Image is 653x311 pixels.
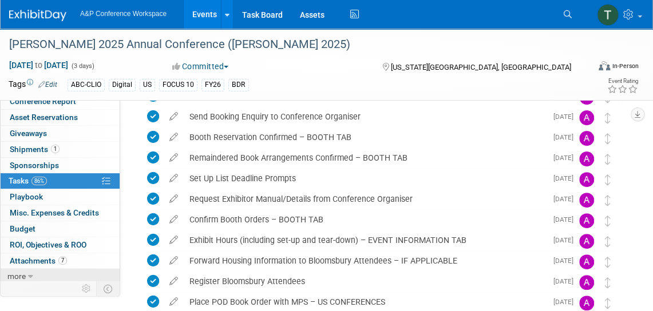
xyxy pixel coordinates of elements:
i: Move task [605,113,611,123]
div: Forward Housing Information to Bloomsbury Attendees – IF APPLICABLE [184,251,547,270]
a: ROI, Objectives & ROO [1,237,120,253]
span: [DATE] [553,133,579,141]
img: ExhibitDay [9,10,66,21]
a: more [1,269,120,284]
span: 86% [31,177,47,185]
span: Tasks [9,176,47,185]
span: Sponsorships [10,161,59,170]
div: Send Booking Enquiry to Conference Organiser [184,107,547,126]
span: Playbook [10,192,43,201]
span: Misc. Expenses & Credits [10,208,99,217]
a: edit [164,297,184,307]
span: to [33,61,44,70]
span: Shipments [10,145,60,154]
span: [DATE] [553,154,579,162]
span: more [7,272,26,281]
i: Move task [605,216,611,226]
a: Budget [1,221,120,237]
span: 7 [58,256,67,265]
a: Edit [38,81,57,89]
a: Sponsorships [1,158,120,173]
td: Personalize Event Tab Strip [77,281,97,296]
img: Amanda Oney [579,151,594,166]
div: Digital [109,79,136,91]
td: Tags [9,78,57,91]
a: Shipments1 [1,142,120,157]
i: Move task [605,154,611,165]
div: FY26 [201,79,224,91]
div: [PERSON_NAME] 2025 Annual Conference ([PERSON_NAME] 2025) [5,34,577,55]
img: Amanda Oney [579,213,594,228]
span: Asset Reservations [10,113,78,122]
a: Conference Report [1,94,120,109]
a: edit [164,153,184,163]
span: 1 [51,145,60,153]
a: Giveaways [1,126,120,141]
span: [DATE] [553,174,579,182]
a: Misc. Expenses & Credits [1,205,120,221]
span: Conference Report [10,97,76,106]
a: edit [164,276,184,286]
i: Move task [605,133,611,144]
div: US [140,79,155,91]
div: ABC-CLIO [68,79,105,91]
span: [DATE] [553,195,579,203]
button: Committed [168,61,233,72]
div: Event Rating [607,78,638,84]
i: Move task [605,277,611,288]
img: Amanda Oney [579,172,594,187]
span: Budget [10,224,35,233]
div: Event Format [541,59,639,77]
div: Register Bloomsbury Attendees [184,272,547,291]
div: Confirm Booth Orders – BOOTH TAB [184,210,547,229]
div: FOCUS 10 [159,79,197,91]
div: In-Person [612,62,639,70]
a: Attachments7 [1,253,120,269]
img: Amanda Oney [579,234,594,249]
i: Move task [605,257,611,268]
i: Move task [605,236,611,247]
a: edit [164,214,184,225]
a: edit [164,235,184,245]
a: edit [164,194,184,204]
img: Amanda Oney [579,275,594,290]
a: Asset Reservations [1,110,120,125]
span: [DATE] [553,277,579,285]
img: Taylor Thompson [597,4,619,26]
a: Tasks86% [1,173,120,189]
span: Attachments [10,256,67,265]
img: Amanda Oney [579,296,594,310]
span: ROI, Objectives & ROO [10,240,86,249]
a: edit [164,173,184,184]
img: Amanda Oney [579,110,594,125]
a: edit [164,111,184,122]
td: Toggle Event Tabs [97,281,120,296]
span: [DATE] [553,257,579,265]
img: Amanda Oney [579,131,594,146]
span: (3 days) [70,62,94,70]
span: A&P Conference Workspace [80,10,167,18]
span: [DATE] [553,236,579,244]
a: edit [164,132,184,142]
i: Move task [605,195,611,206]
img: Amanda Oney [579,193,594,208]
div: Booth Reservation Confirmed – BOOTH TAB [184,127,547,147]
span: [DATE] [553,216,579,224]
a: Playbook [1,189,120,205]
i: Move task [605,174,611,185]
i: Move task [605,298,611,309]
span: [DATE] [DATE] [9,60,69,70]
span: [DATE] [553,113,579,121]
img: Format-Inperson.png [599,61,610,70]
img: Amanda Oney [579,254,594,269]
span: [DATE] [553,298,579,306]
div: Request Exhibitor Manual/Details from Conference Organiser [184,189,547,209]
span: [US_STATE][GEOGRAPHIC_DATA], [GEOGRAPHIC_DATA] [391,63,571,71]
div: Remaindered Book Arrangements Confirmed – BOOTH TAB [184,148,547,168]
div: Set Up List Deadline Prompts [184,169,547,188]
div: BDR [228,79,249,91]
a: edit [164,256,184,266]
span: Giveaways [10,129,47,138]
div: Exhibit Hours (including set-up and tear-down) – EVENT INFORMATION TAB [184,230,547,250]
